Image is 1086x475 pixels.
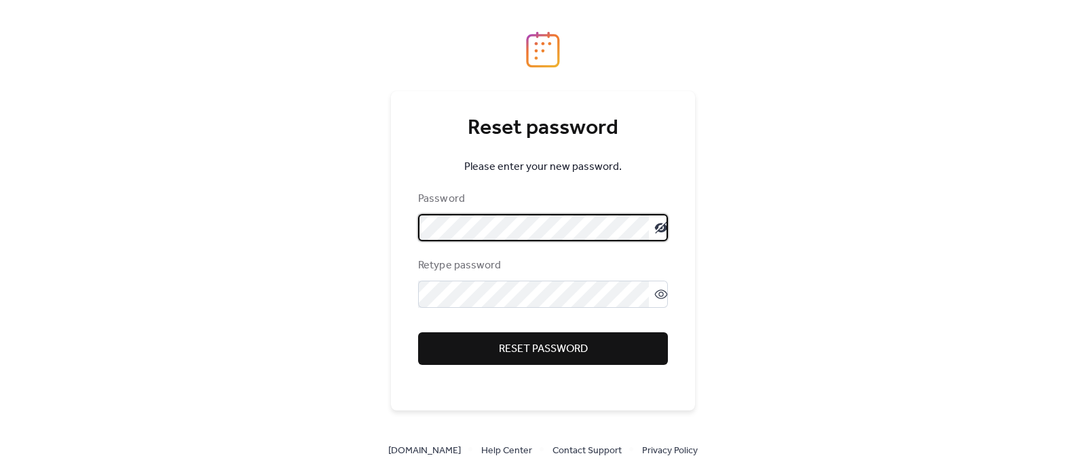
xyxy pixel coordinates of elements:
button: Reset password [418,332,668,365]
span: Reset password [499,341,588,357]
span: Privacy Policy [642,443,698,459]
a: Help Center [481,442,532,459]
div: Reset password [418,115,668,142]
img: logo [526,31,560,68]
a: Privacy Policy [642,442,698,459]
span: Please enter your new password. [464,159,622,175]
span: Help Center [481,443,532,459]
a: Contact Support [553,442,622,459]
div: Password [418,191,665,207]
a: [DOMAIN_NAME] [388,442,461,459]
div: Retype password [418,258,665,274]
span: [DOMAIN_NAME] [388,443,461,459]
span: Contact Support [553,443,622,459]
